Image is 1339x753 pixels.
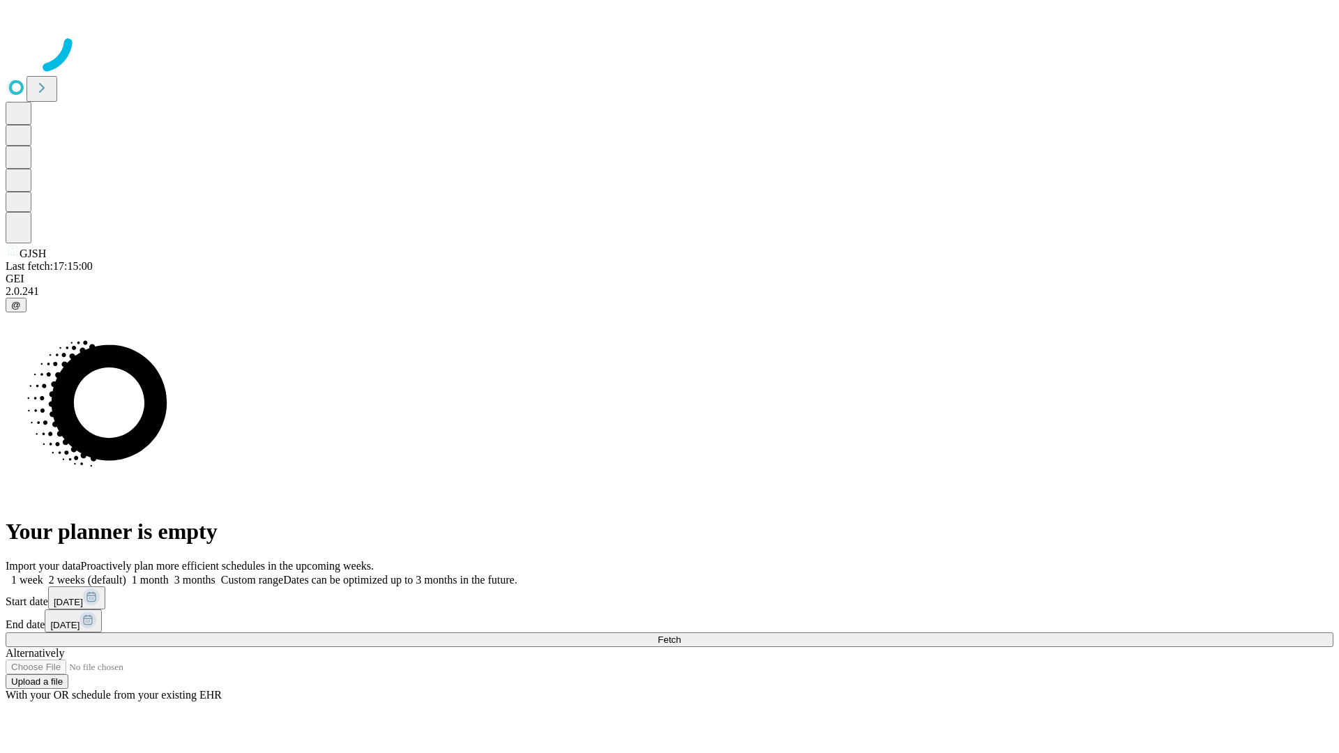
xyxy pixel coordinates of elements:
[81,560,374,572] span: Proactively plan more efficient schedules in the upcoming weeks.
[49,574,126,586] span: 2 weeks (default)
[54,597,83,607] span: [DATE]
[6,674,68,689] button: Upload a file
[50,620,80,630] span: [DATE]
[6,560,81,572] span: Import your data
[6,519,1333,545] h1: Your planner is empty
[6,273,1333,285] div: GEI
[132,574,169,586] span: 1 month
[6,632,1333,647] button: Fetch
[221,574,283,586] span: Custom range
[658,634,681,645] span: Fetch
[11,574,43,586] span: 1 week
[6,609,1333,632] div: End date
[6,298,27,312] button: @
[174,574,215,586] span: 3 months
[11,300,21,310] span: @
[283,574,517,586] span: Dates can be optimized up to 3 months in the future.
[6,285,1333,298] div: 2.0.241
[6,647,64,659] span: Alternatively
[6,260,93,272] span: Last fetch: 17:15:00
[6,586,1333,609] div: Start date
[6,689,222,701] span: With your OR schedule from your existing EHR
[48,586,105,609] button: [DATE]
[45,609,102,632] button: [DATE]
[20,248,46,259] span: GJSH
